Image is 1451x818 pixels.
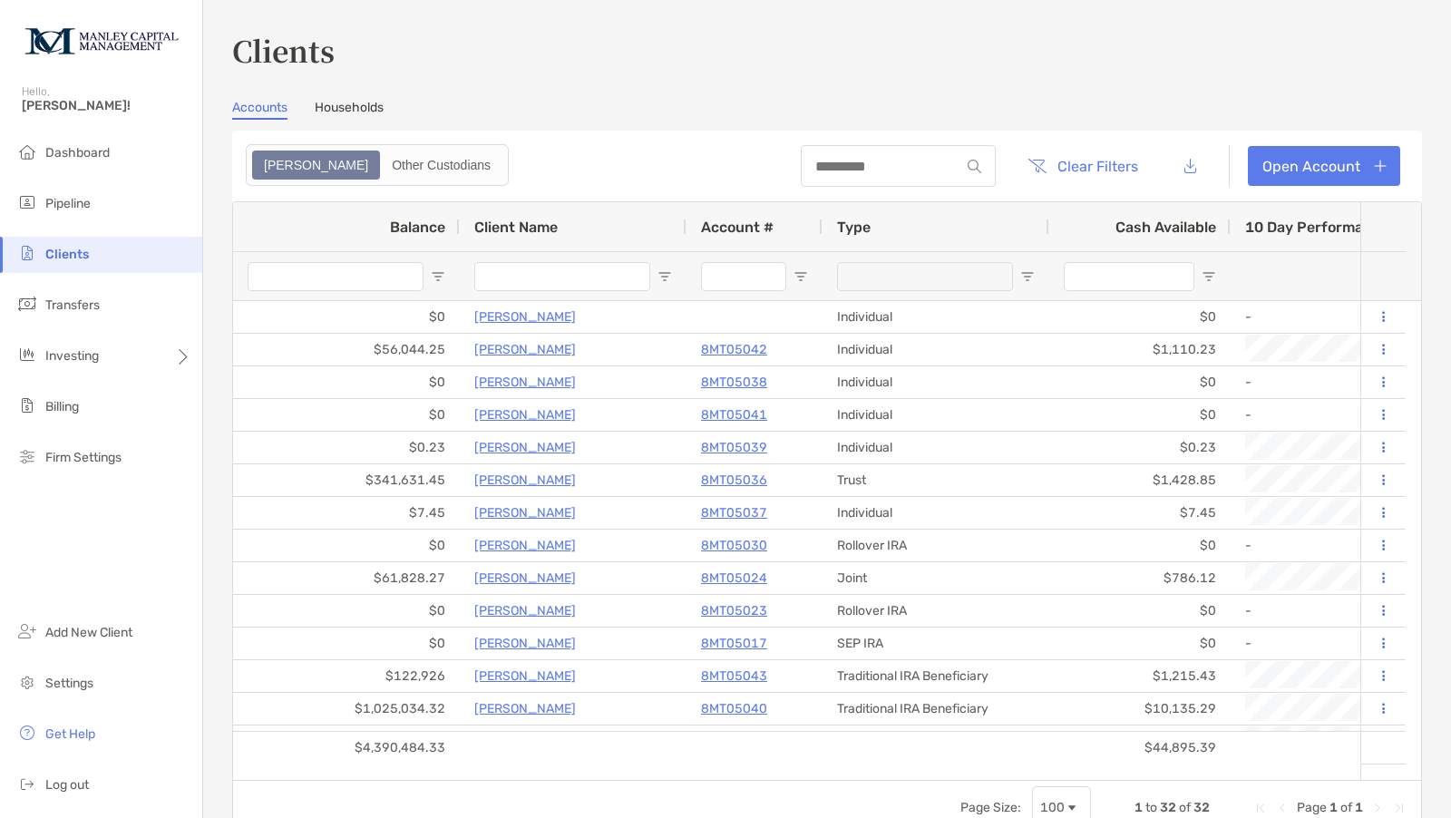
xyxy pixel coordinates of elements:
a: Accounts [232,100,287,120]
span: of [1340,800,1352,815]
div: Individual [823,301,1049,333]
p: [PERSON_NAME] [474,567,576,589]
img: dashboard icon [16,141,38,162]
img: Zoe Logo [22,7,180,73]
div: $0 [233,399,460,431]
span: Log out [45,777,89,793]
input: Account # Filter Input [701,262,786,291]
div: $786.12 [1049,562,1231,594]
span: Add New Client [45,625,132,640]
div: Other Custodians [382,152,501,178]
div: Rollover IRA [823,595,1049,627]
div: Individual [823,432,1049,463]
span: Type [837,219,871,236]
img: add_new_client icon [16,620,38,642]
div: Traditional IRA Beneficiary [823,660,1049,692]
a: 8MT05041 [701,404,767,426]
button: Clear Filters [1014,146,1152,186]
p: [PERSON_NAME] [474,404,576,426]
a: [PERSON_NAME] [474,730,576,753]
div: 10 Day Performance [1245,202,1407,251]
div: Traditional IRA Beneficiary [823,693,1049,725]
div: First Page [1253,801,1268,815]
a: 8MT05037 [701,502,767,524]
a: 8MT05039 [701,436,767,459]
div: Rollover IRA [823,530,1049,561]
a: 8MT05043 [701,665,767,687]
a: 8MT05036 [701,469,767,492]
p: [PERSON_NAME] [474,371,576,394]
div: Previous Page [1275,801,1290,815]
a: [PERSON_NAME] [474,599,576,622]
span: 32 [1193,800,1210,815]
div: $0 [1049,530,1231,561]
div: $1,215.43 [1049,660,1231,692]
span: [PERSON_NAME]! [22,98,191,113]
p: [PERSON_NAME] [474,534,576,557]
div: $1,110.23 [1049,334,1231,365]
a: [PERSON_NAME] [474,632,576,655]
img: settings icon [16,671,38,693]
span: Cash Available [1115,219,1216,236]
input: Balance Filter Input [248,262,424,291]
input: Client Name Filter Input [474,262,650,291]
a: 8MT05042 [701,338,767,361]
span: Pipeline [45,196,91,211]
p: 8MT05023 [701,599,767,622]
div: Individual [823,399,1049,431]
a: 8MT05040 [701,697,767,720]
div: Next Page [1370,801,1385,815]
span: 1 [1355,800,1363,815]
a: [PERSON_NAME] [474,697,576,720]
div: $56,044.25 [233,334,460,365]
span: Firm Settings [45,450,122,465]
a: [PERSON_NAME] [474,469,576,492]
img: billing icon [16,394,38,416]
div: $4,390,484.33 [233,732,460,764]
p: [PERSON_NAME] [474,436,576,459]
span: of [1179,800,1191,815]
span: Investing [45,348,99,364]
span: to [1145,800,1157,815]
div: $341,631.45 [233,464,460,496]
div: $0 [1049,366,1231,398]
a: 8MT05024 [701,567,767,589]
button: Open Filter Menu [657,269,672,284]
span: Balance [390,219,445,236]
div: $44,895.39 [1049,732,1231,764]
button: Open Filter Menu [1020,269,1035,284]
p: 8MT05030 [701,534,767,557]
div: Page Size: [960,800,1021,815]
span: Billing [45,399,79,414]
img: get-help icon [16,722,38,744]
img: firm-settings icon [16,445,38,467]
div: $0 [233,366,460,398]
span: 1 [1329,800,1338,815]
div: $7.45 [1049,497,1231,529]
img: pipeline icon [16,191,38,213]
div: $0 [233,628,460,659]
a: 8MT05035 [701,730,767,753]
div: $0 [1049,399,1231,431]
a: [PERSON_NAME] [474,338,576,361]
span: 1 [1135,800,1143,815]
div: $10,135.29 [1049,693,1231,725]
span: Client Name [474,219,558,236]
p: [PERSON_NAME] [474,306,576,328]
div: $0 [1049,301,1231,333]
a: [PERSON_NAME] [474,665,576,687]
div: $0 [233,530,460,561]
a: 8MT05038 [701,371,767,394]
button: Open Filter Menu [431,269,445,284]
div: $0.23 [1049,432,1231,463]
div: segmented control [246,144,509,186]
